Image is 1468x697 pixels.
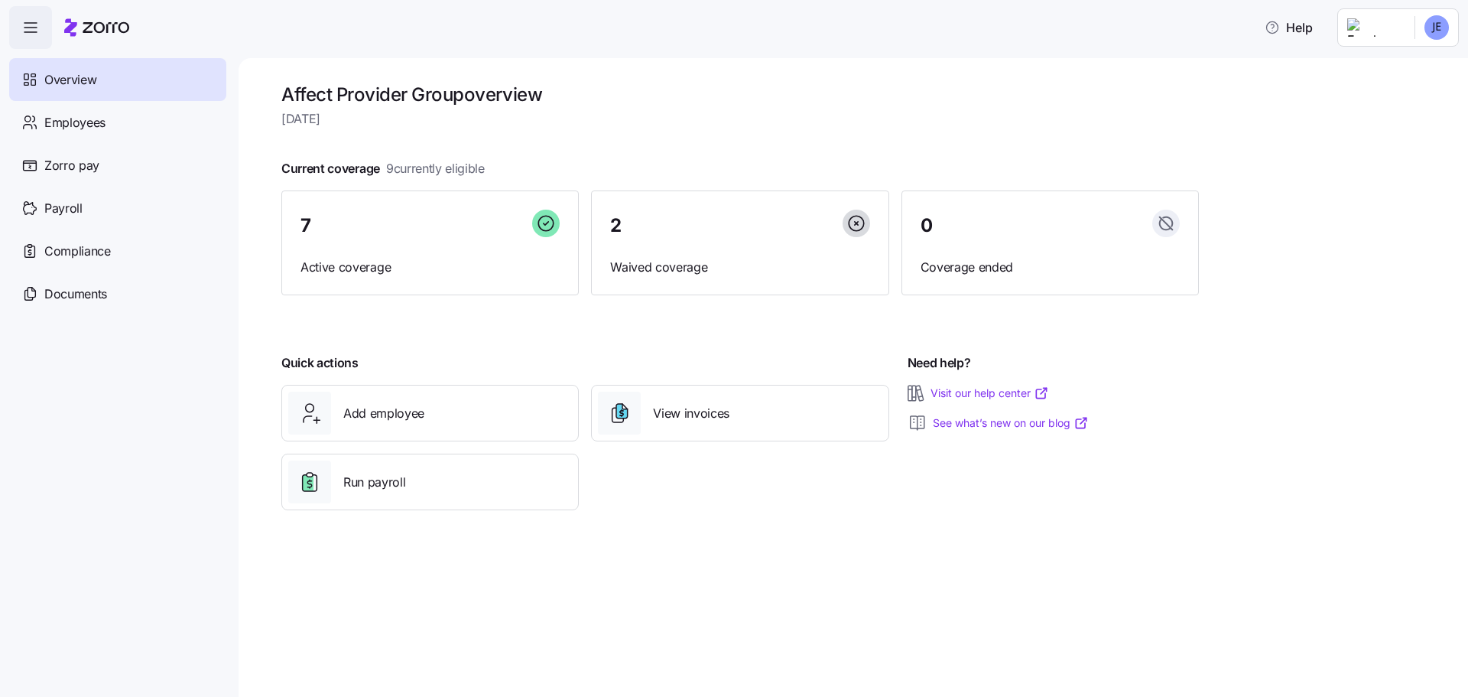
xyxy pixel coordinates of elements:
[281,83,1199,106] h1: Affect Provider Group overview
[44,285,107,304] span: Documents
[300,217,311,235] span: 7
[44,242,111,261] span: Compliance
[9,144,226,187] a: Zorro pay
[44,70,96,90] span: Overview
[9,272,226,315] a: Documents
[908,353,971,373] span: Need help?
[44,113,106,132] span: Employees
[1424,15,1449,40] img: 53e158b0a6e4d576aaabe60d9f04b2f0
[921,258,1180,277] span: Coverage ended
[930,386,1049,401] a: Visit our help center
[933,415,1089,431] a: See what’s new on our blog
[9,58,226,101] a: Overview
[1252,12,1325,43] button: Help
[9,101,226,144] a: Employees
[610,258,869,277] span: Waived coverage
[281,109,1199,129] span: [DATE]
[343,473,405,492] span: Run payroll
[44,199,83,218] span: Payroll
[9,230,226,272] a: Compliance
[1265,18,1313,37] span: Help
[44,156,99,175] span: Zorro pay
[610,217,622,235] span: 2
[921,217,933,235] span: 0
[300,258,560,277] span: Active coverage
[343,404,424,423] span: Add employee
[281,353,359,373] span: Quick actions
[281,159,485,178] span: Current coverage
[386,159,485,178] span: 9 currently eligible
[653,404,729,423] span: View invoices
[9,187,226,230] a: Payroll
[1347,18,1402,37] img: Employer logo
